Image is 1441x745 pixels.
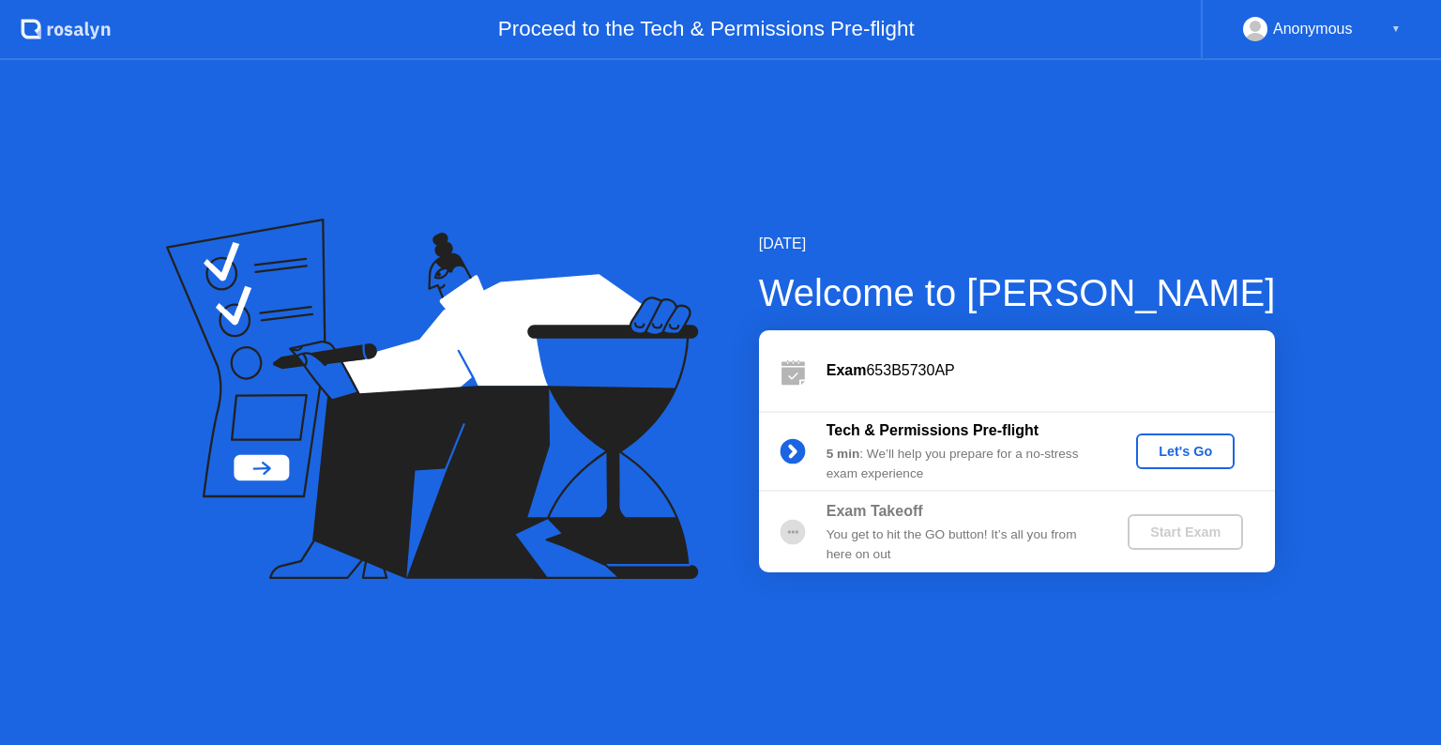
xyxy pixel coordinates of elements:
div: You get to hit the GO button! It’s all you from here on out [827,525,1097,564]
button: Start Exam [1128,514,1243,550]
b: Tech & Permissions Pre-flight [827,422,1039,438]
div: Start Exam [1135,525,1236,540]
b: 5 min [827,447,860,461]
button: Let's Go [1136,433,1235,469]
div: ▼ [1391,17,1401,41]
div: Anonymous [1273,17,1353,41]
b: Exam Takeoff [827,503,923,519]
div: Let's Go [1144,444,1227,459]
div: 653B5730AP [827,359,1275,382]
b: Exam [827,362,867,378]
div: [DATE] [759,233,1276,255]
div: Welcome to [PERSON_NAME] [759,265,1276,321]
div: : We’ll help you prepare for a no-stress exam experience [827,445,1097,483]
